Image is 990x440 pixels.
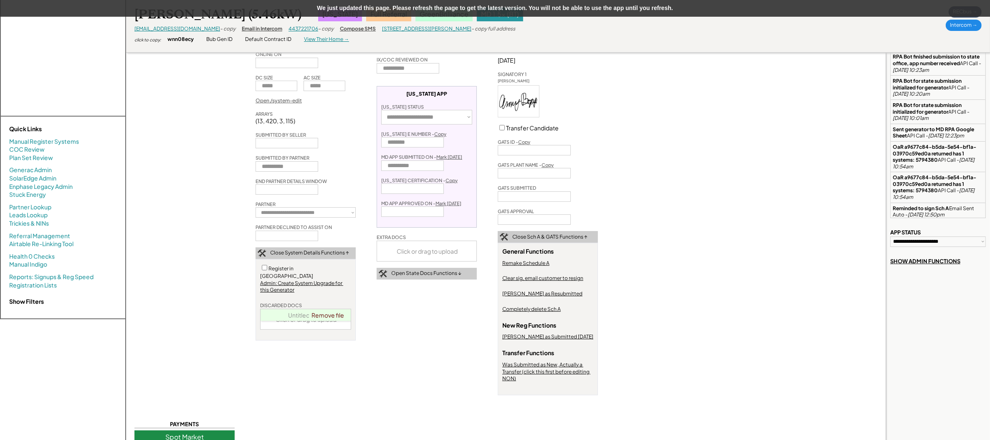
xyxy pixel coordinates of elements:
div: Admin: Create System Upgrade for this Generator [260,280,351,294]
a: SolarEdge Admin [9,174,56,183]
div: - copy [318,25,334,33]
div: Email in Intercom [242,25,282,33]
div: Click or drag to upload [377,241,477,261]
div: [PERSON_NAME] as Submitted [DATE] [502,333,593,341]
em: [DATE] 10:20am [893,91,930,97]
div: API Call - [893,102,983,122]
div: Open State Docs Functions ↓ [391,270,461,277]
a: Registration Lists [9,281,57,290]
em: [DATE] 10:23am [893,67,929,73]
a: 4437221706 [289,25,318,32]
div: Remake Schedule A [502,260,549,267]
div: PARTNER DECLINED TO ASSIST ON [256,224,332,230]
label: Register in [GEOGRAPHIC_DATA] [260,265,313,279]
div: SUBMITTED BY SELLER [256,132,306,138]
label: Transfer Candidate [506,124,559,132]
div: API Call - [893,78,983,97]
div: Clear sig, email customer to resign [502,275,583,282]
div: [DATE] [498,56,598,65]
a: Trickies & NINs [9,219,49,228]
a: Leads Lookup [9,211,48,219]
a: COC Review [9,145,45,154]
div: View Their Home → [304,36,349,43]
div: [US_STATE] CERTIFICATION - [381,177,458,183]
div: click to copy: [134,37,161,43]
div: (13, 420, 3, 115) [256,117,295,125]
a: Remove file [309,309,347,321]
div: PAYMENTS [134,420,235,428]
img: tool-icon.png [500,233,508,241]
u: Mark [DATE] [436,154,462,160]
div: API Call - [893,174,983,200]
a: [STREET_ADDRESS][PERSON_NAME] [382,25,471,32]
div: DC SIZE [256,74,273,81]
a: [EMAIL_ADDRESS][DOMAIN_NAME] [134,25,220,32]
img: tool-icon.png [258,249,266,257]
a: Health 0 Checks [9,252,55,261]
div: AC SIZE [304,74,321,81]
a: Stuck Energy [9,191,46,199]
a: Enphase Legacy Admin [9,183,73,191]
a: Airtable Re-Linking Tool [9,240,73,248]
div: GATS PLANT NAME - [498,162,554,168]
div: [PERSON_NAME] [498,79,539,84]
div: MD APP SUBMITTED ON - [381,154,462,160]
div: Close System Details Functions ↑ [270,249,349,257]
div: GATS ID - [498,139,530,145]
div: - copy [220,25,235,33]
div: SIGNATORY 1 [498,71,527,77]
img: tool-icon.png [379,270,387,277]
em: [DATE] 10:54am [893,157,975,170]
strong: OaR a9677c84-b5da-5e54-bf1a-03970c59ed0a returned has 1 systems: 5794380 [893,174,976,193]
div: PARTNER [256,201,276,207]
strong: Sent generator to MD RPA Google Sheet [893,126,975,139]
div: API Call - [893,144,983,170]
u: Copy [518,139,530,145]
strong: RPA Bot finished submission to state office, app number received [893,53,980,66]
a: Referral Management [9,232,70,240]
strong: RPA Bot for state submission initialized for generator [893,78,962,91]
div: API Call - [893,126,983,139]
div: Email Sent Auto - [893,205,983,218]
a: Manual Indigo [9,260,47,269]
div: Transfer Functions [502,349,554,361]
div: Intercom → [946,20,982,31]
div: Default Contract ID [245,36,291,43]
div: Open /system-edit [256,97,302,104]
div: [PERSON_NAME] (5.46kW) [134,6,301,23]
div: ONLINE ON [256,51,281,57]
div: [US_STATE] E NUMBER - [381,131,446,137]
div: SUBMITTED BY PARTNER [256,155,309,161]
a: Untitled1.pdf [288,311,324,319]
u: Copy [434,131,446,137]
strong: OaR a9677c84-b5da-5e54-bf1a-03970c59ed0a returned has 1 systems: 5794380 [893,144,976,163]
div: DISCARDED DOCS [260,302,302,308]
div: Was Submitted as New, Actually a Transfer (click this first before editing NON) [502,361,593,382]
strong: Show Filters [9,298,44,305]
div: ARRAYS [256,111,273,117]
div: SHOW ADMIN FUNCTIONS [890,257,960,265]
em: [DATE] 12:23pm [928,132,964,139]
div: [US_STATE] STATUS [381,104,424,110]
div: wnn08ecy [167,36,194,43]
div: EXTRA DOCS [377,234,406,240]
u: Copy [542,162,554,168]
div: [US_STATE] APP [406,91,447,97]
img: j8rIm7nCpK8YAAAAABJRU5ErkJggg== [498,86,539,117]
div: IX/COC REVIEWED ON [377,56,428,63]
div: Completely delete Sch A [502,306,561,313]
a: Reports: Signups & Reg Speed [9,273,94,281]
u: Copy [446,178,458,183]
em: [DATE] 12:50pm [908,211,944,218]
div: Bub Gen ID [206,36,233,43]
div: GATS SUBMITTED [498,185,536,191]
strong: RPA Bot for state submission initialized for generator [893,102,962,115]
div: Close Sch A & GATS Functions ↑ [512,234,587,241]
div: General Functions [502,247,554,260]
strong: Reminded to sign Sch A [893,205,949,211]
div: New Reg Functions [502,321,556,334]
u: Mark [DATE] [435,201,461,206]
div: MD APP APPROVED ON - [381,200,461,206]
div: END PARTNER DETAILS WINDOW [256,178,327,184]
